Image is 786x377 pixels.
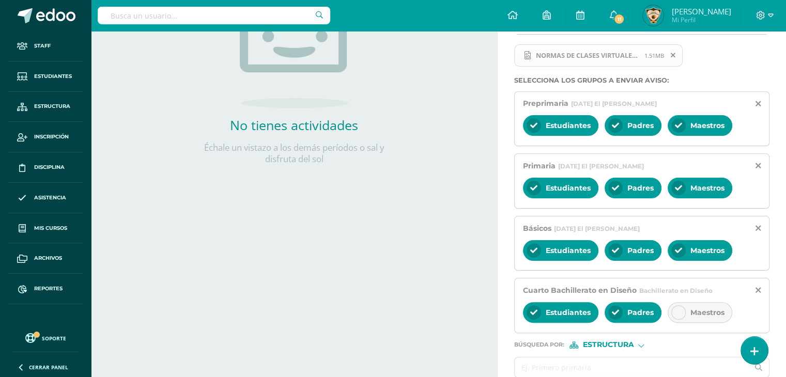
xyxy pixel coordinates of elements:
[98,7,330,24] input: Busca un usuario...
[8,31,83,61] a: Staff
[34,163,65,171] span: Disciplina
[8,243,83,274] a: Archivos
[34,224,67,232] span: Mis cursos
[627,308,654,317] span: Padres
[523,161,556,170] span: Primaria
[639,287,713,294] span: Bachillerato en Diseño
[546,121,591,130] span: Estudiantes
[12,331,79,344] a: Soporte
[546,308,591,317] span: Estudiantes
[546,246,591,255] span: Estudiantes
[34,133,69,141] span: Inscripción
[42,335,66,342] span: Soporte
[34,285,63,293] span: Reportes
[29,364,68,371] span: Cerrar panel
[627,246,654,255] span: Padres
[690,183,725,193] span: Maestros
[690,121,725,130] span: Maestros
[8,92,83,122] a: Estructura
[558,162,644,170] span: [DATE] El [PERSON_NAME]
[34,254,62,262] span: Archivos
[34,42,51,50] span: Staff
[690,308,725,317] span: Maestros
[34,102,70,111] span: Estructura
[531,51,644,59] span: NORMAS DE CLASES VIRTUALES.png
[671,6,731,17] span: [PERSON_NAME]
[644,52,664,59] span: 1.51MB
[514,76,769,84] label: Selecciona los grupos a enviar aviso :
[554,225,640,232] span: [DATE] El [PERSON_NAME]
[571,100,657,107] span: [DATE] El [PERSON_NAME]
[665,50,682,61] span: Remover archivo
[34,72,72,81] span: Estudiantes
[8,152,83,183] a: Disciplina
[191,116,397,134] h2: No tienes actividades
[569,341,647,349] div: [object Object]
[613,13,625,25] span: 11
[671,15,731,24] span: Mi Perfil
[8,122,83,152] a: Inscripción
[627,183,654,193] span: Padres
[690,246,725,255] span: Maestros
[627,121,654,130] span: Padres
[643,5,664,26] img: 7c74505079bcc4778c69fb256aeee4a7.png
[34,194,66,202] span: Asistencia
[8,61,83,92] a: Estudiantes
[8,274,83,304] a: Reportes
[546,183,591,193] span: Estudiantes
[582,342,634,348] span: Estructura
[8,183,83,213] a: Asistencia
[514,44,683,67] span: NORMAS DE CLASES VIRTUALES.png
[523,224,551,233] span: Básicos
[191,142,397,165] p: Échale un vistazo a los demás períodos o sal y disfruta del sol
[514,342,564,348] span: Búsqueda por :
[8,213,83,244] a: Mis cursos
[523,99,568,108] span: Preprimaria
[523,286,637,295] span: Cuarto Bachillerato en Diseño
